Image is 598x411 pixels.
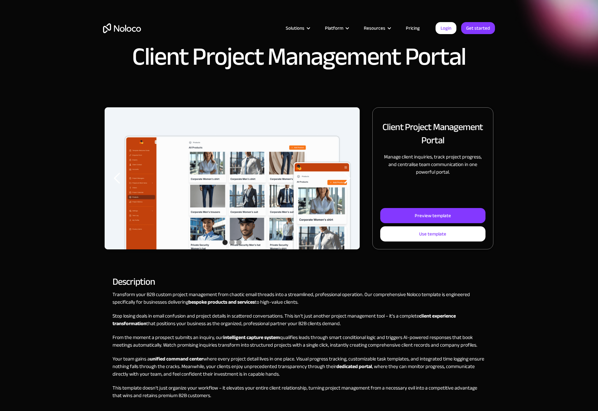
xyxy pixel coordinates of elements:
[113,334,485,349] p: From the moment a prospect submits an inquiry, our qualifies leads through smart conditional logi...
[364,24,385,32] div: Resources
[334,107,360,249] div: next slide
[103,23,141,33] a: home
[278,24,317,32] div: Solutions
[415,211,451,220] div: Preview template
[286,24,304,32] div: Solutions
[105,107,130,249] div: previous slide
[398,24,428,32] a: Pricing
[105,107,360,249] div: 1 of 3
[236,240,241,245] div: Show slide 3 of 3
[380,226,485,241] a: Use template
[336,362,372,371] strong: dedicated portal
[113,384,485,399] p: This template doesn't just organize your workflow – it elevates your entire client relationship, ...
[325,24,343,32] div: Platform
[461,22,495,34] a: Get started
[223,333,280,342] strong: intelligent capture system
[223,240,228,245] div: Show slide 1 of 3
[113,291,485,306] p: Transform your B2B custom project management from chaotic email threads into a streamlined, profe...
[113,279,485,284] h2: Description
[380,208,485,223] a: Preview template
[419,230,446,238] div: Use template
[150,354,203,364] strong: unified command center
[188,297,255,307] strong: bespoke products and services
[113,312,485,327] p: Stop losing deals in email confusion and project details in scattered conversations. This isn't j...
[380,153,485,176] p: Manage client inquiries, track project progress, and centralise team communication in one powerfu...
[132,44,466,69] h1: Client Project Management Portal
[113,355,485,378] p: Your team gains a where every project detail lives in one place. Visual progress tracking, custom...
[436,22,456,34] a: Login
[380,120,485,147] h2: Client Project Management Portal
[317,24,356,32] div: Platform
[229,240,235,245] div: Show slide 2 of 3
[113,311,456,328] strong: client experience transformation
[356,24,398,32] div: Resources
[105,107,360,249] div: carousel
